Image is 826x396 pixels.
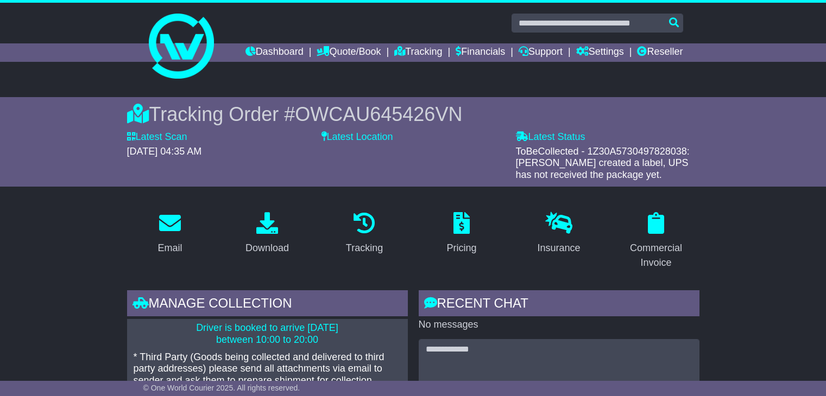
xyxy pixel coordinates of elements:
[134,322,401,346] p: Driver is booked to arrive [DATE] between 10:00 to 20:00
[576,43,624,62] a: Settings
[321,131,393,143] label: Latest Location
[127,131,187,143] label: Latest Scan
[530,208,587,259] a: Insurance
[620,241,692,270] div: Commercial Invoice
[456,43,505,62] a: Financials
[419,290,699,320] div: RECENT CHAT
[127,103,699,126] div: Tracking Order #
[613,208,699,274] a: Commercial Invoice
[245,43,304,62] a: Dashboard
[127,146,202,157] span: [DATE] 04:35 AM
[245,241,289,256] div: Download
[339,208,390,259] a: Tracking
[419,319,699,331] p: No messages
[516,131,585,143] label: Latest Status
[127,290,408,320] div: Manage collection
[537,241,580,256] div: Insurance
[157,241,182,256] div: Email
[346,241,383,256] div: Tracking
[143,384,300,392] span: © One World Courier 2025. All rights reserved.
[134,352,401,387] p: * Third Party (Goods being collected and delivered to third party addresses) please send all atta...
[637,43,683,62] a: Reseller
[150,208,189,259] a: Email
[238,208,296,259] a: Download
[394,43,442,62] a: Tracking
[516,146,690,180] span: ToBeCollected - 1Z30A5730497828038: [PERSON_NAME] created a label, UPS has not received the packa...
[317,43,381,62] a: Quote/Book
[519,43,563,62] a: Support
[446,241,476,256] div: Pricing
[295,103,462,125] span: OWCAU645426VN
[439,208,483,259] a: Pricing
